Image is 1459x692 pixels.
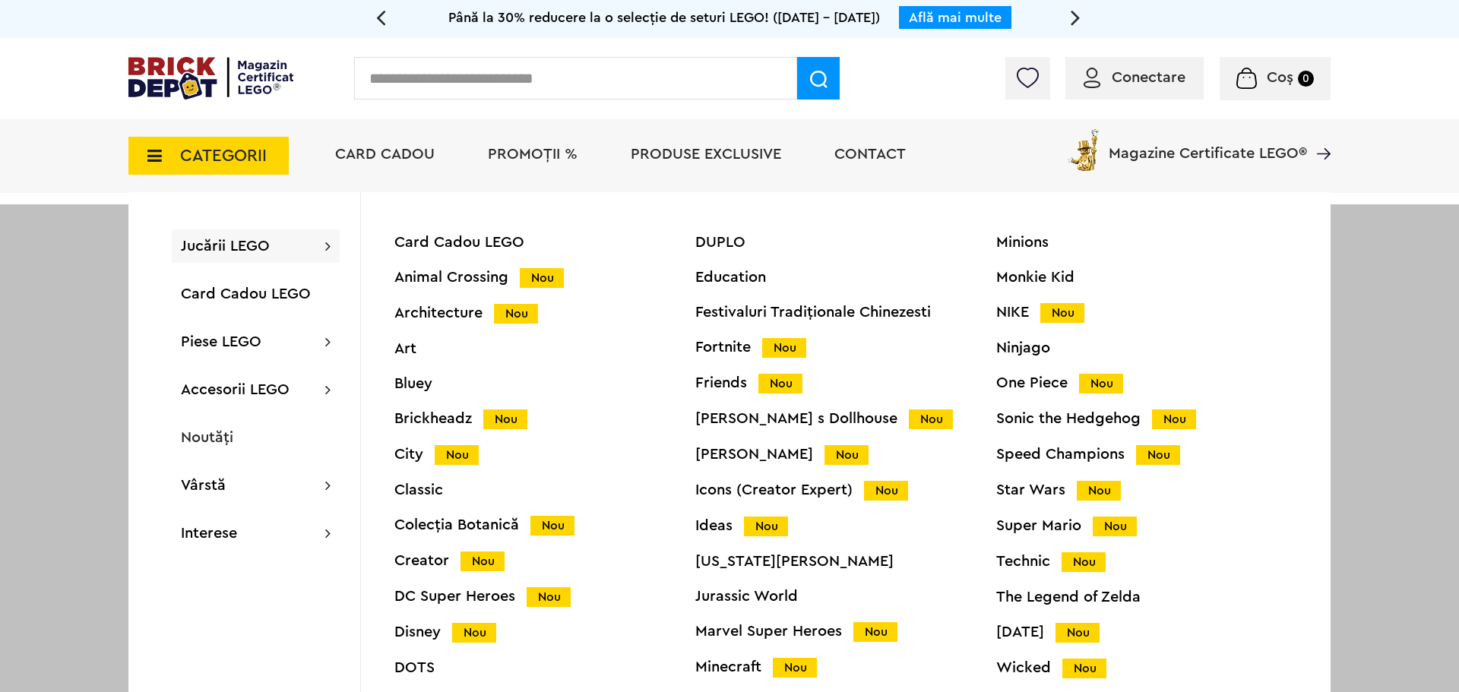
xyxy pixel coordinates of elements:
span: Coș [1267,70,1293,85]
a: PROMOȚII % [488,147,578,162]
span: Până la 30% reducere la o selecție de seturi LEGO! ([DATE] - [DATE]) [448,11,880,24]
a: Conectare [1084,70,1185,85]
span: Magazine Certificate LEGO® [1109,126,1307,161]
a: Contact [834,147,906,162]
span: Conectare [1112,70,1185,85]
small: 0 [1298,71,1314,87]
a: Magazine Certificate LEGO® [1307,126,1331,141]
a: Card Cadou [335,147,435,162]
a: Produse exclusive [631,147,781,162]
span: CATEGORII [180,147,267,164]
a: Află mai multe [909,11,1002,24]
